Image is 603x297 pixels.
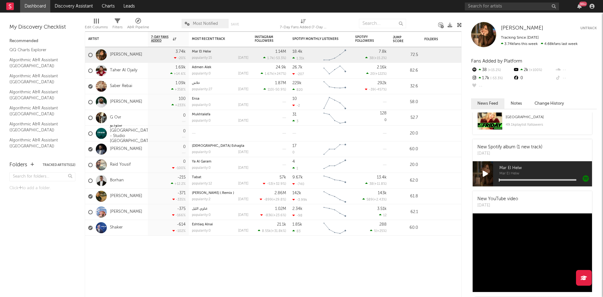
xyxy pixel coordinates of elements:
[377,229,386,233] span: +25 %
[393,51,418,59] div: 72.5
[273,182,285,186] span: +32.9 %
[172,166,186,170] div: -100 %
[274,191,286,195] div: 2.86M
[359,19,406,28] input: Search...
[528,98,570,109] button: Change History
[112,16,122,34] div: Filters
[393,67,418,74] div: 82.6
[292,72,304,76] div: -207
[110,123,152,144] a: ستوديو [GEOGRAPHIC_DATA] - Studio [GEOGRAPHIC_DATA]
[555,74,597,82] div: --
[170,72,186,76] div: +14.6 %
[192,113,210,116] a: Mukhtalefa
[176,65,186,69] div: 1.69k
[192,37,239,41] div: Most Recent Track
[192,119,211,123] div: popularity: 0
[192,97,199,101] a: Ensa
[393,98,418,106] div: 58.0
[393,224,418,232] div: 60.0
[110,146,142,152] a: [PERSON_NAME]
[321,47,349,63] svg: Chart title
[9,184,75,192] div: Click to add a folder.
[374,182,386,186] span: +11.8 %
[192,66,248,69] div: Admen Alek
[465,3,559,10] input: Search for artists
[110,194,142,199] a: [PERSON_NAME]
[580,25,597,31] button: Untrack
[379,223,387,227] div: 288
[192,191,248,195] div: Kelma Wa Waad ( Remix )
[192,198,210,201] div: popularity: 2
[471,98,504,109] button: News Feed
[369,57,373,60] span: 38
[272,229,285,233] span: +31.8k %
[292,229,301,233] div: 83
[192,50,248,53] div: Mar El Helw
[177,223,186,227] div: -614
[110,178,124,183] a: Borhan
[292,207,302,211] div: 2.34k
[262,229,271,233] span: 8.55k
[264,198,272,201] span: -899
[504,98,528,109] button: Notes
[192,56,212,60] div: popularity: 15
[362,197,387,201] div: ( )
[176,81,186,85] div: 1.09k
[192,160,211,163] a: Ya Al Garam
[192,103,211,107] div: popularity: 0
[110,225,123,230] a: Shaker
[383,214,387,217] span: 12
[183,160,186,164] div: 0
[292,160,295,164] div: 4
[260,197,286,201] div: ( )
[260,213,286,217] div: ( )
[292,37,340,41] div: Spotify Monthly Listeners
[292,113,296,117] div: 31
[501,36,539,40] span: Tracking Since: [DATE]
[9,24,75,31] div: My Discovery Checklist
[192,166,211,170] div: popularity: 0
[424,37,471,41] div: Folders
[179,97,186,101] div: 100
[321,173,349,189] svg: Chart title
[579,2,587,6] div: 99 +
[375,72,386,76] span: +122 %
[513,74,555,82] div: 0
[9,137,69,150] a: Algorithmic A&R Assistant ([GEOGRAPHIC_DATA])
[369,182,373,186] span: 38
[477,202,518,209] div: [DATE]
[501,25,543,31] a: [PERSON_NAME]
[376,88,386,91] span: -457 %
[501,42,578,46] span: 4.68k fans last week
[489,77,503,80] span: -53.3 %
[172,229,186,233] div: -102 %
[110,115,121,120] a: G Ovr
[370,229,387,233] div: ( )
[238,72,248,75] div: [DATE]
[321,204,349,220] svg: Chart title
[43,163,75,167] button: Tracked Artists(12)
[9,121,69,134] a: Algorithmic A&R Assistant ([GEOGRAPHIC_DATA])
[292,151,295,154] div: 0
[9,57,69,69] a: Algorithmic A&R Assistant ([GEOGRAPHIC_DATA])
[183,145,186,149] div: 0
[292,166,298,170] div: 1
[151,35,171,43] span: 7-Day Fans Added
[292,97,297,101] div: 10
[192,66,211,69] a: Admen Alek
[393,130,418,137] div: 20.0
[172,197,186,201] div: -335 %
[192,97,248,101] div: Ensa
[192,223,248,226] div: Eshtiaq Alnai
[193,22,218,26] span: Most Notified
[321,189,349,204] svg: Chart title
[238,182,248,185] div: [DATE]
[263,56,286,60] div: ( )
[292,175,303,179] div: 9.67k
[192,144,244,148] a: [DEMOGRAPHIC_DATA] Eshagta
[85,24,108,31] div: Edit Columns
[374,57,386,60] span: +15.2 %
[280,24,327,31] div: 7-Day Fans Added (7-Day Fans Added)
[280,175,286,179] div: 57k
